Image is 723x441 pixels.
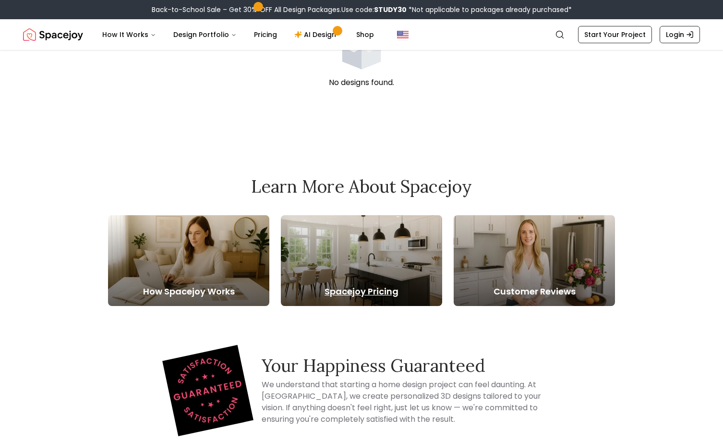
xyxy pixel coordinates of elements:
nav: Global [23,19,700,50]
button: How It Works [95,25,164,44]
a: Spacejoy Pricing [281,215,442,306]
h5: Spacejoy Pricing [281,285,442,298]
a: Start Your Project [578,26,652,43]
h3: Your Happiness Guaranteed [262,356,554,375]
img: United States [397,29,409,40]
span: Use code: [341,5,407,14]
div: Happiness Guarantee Information [146,352,577,429]
img: Spacejoy Logo [23,25,83,44]
img: Spacejoy logo representing our Happiness Guaranteed promise [162,345,253,436]
span: *Not applicable to packages already purchased* [407,5,572,14]
a: Shop [349,25,382,44]
a: AI Design [287,25,347,44]
h5: How Spacejoy Works [108,285,269,298]
b: STUDY30 [374,5,407,14]
a: Customer Reviews [454,215,615,306]
a: Login [660,26,700,43]
div: Back-to-School Sale – Get 30% OFF All Design Packages. [152,5,572,14]
p: No designs found. [23,77,700,88]
h4: We understand that starting a home design project can feel daunting. At [GEOGRAPHIC_DATA], we cre... [262,379,554,425]
h5: Customer Reviews [454,285,615,298]
button: Design Portfolio [166,25,244,44]
a: Pricing [246,25,285,44]
nav: Main [95,25,382,44]
a: How Spacejoy Works [108,215,269,306]
a: Spacejoy [23,25,83,44]
h2: Learn More About Spacejoy [108,177,615,196]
